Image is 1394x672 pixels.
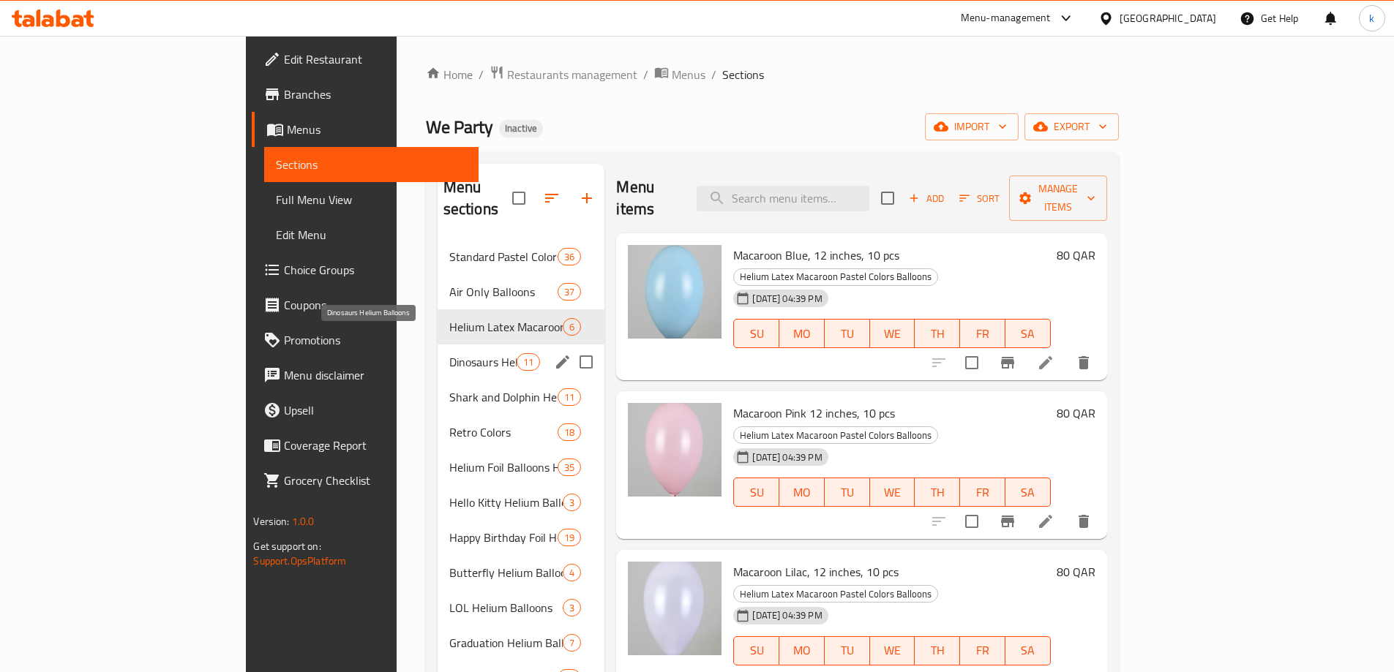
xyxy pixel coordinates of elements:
[966,640,1000,661] span: FR
[960,636,1005,665] button: FR
[733,244,899,266] span: Macaroon Blue, 12 inches, 10 pcs
[921,323,954,344] span: TH
[1011,640,1045,661] span: SA
[733,561,899,583] span: Macaroon Lilac, 12 inches, 10 pcs
[252,77,479,112] a: Branches
[733,402,895,424] span: Macaroon Pink 12 inches, 10 pcs
[1005,477,1051,507] button: SA
[733,319,779,348] button: SU
[438,555,605,590] div: Butterfly Helium Balloons4
[921,640,954,661] span: TH
[1009,175,1107,221] button: Manage items
[449,529,558,546] span: Happy Birthday Foil Helium Balloons
[733,426,938,444] div: Helium Latex Macaroon Pastel Colors Balloons
[960,477,1005,507] button: FR
[1037,354,1054,371] a: Edit menu item
[253,512,289,531] span: Version:
[733,268,938,286] div: Helium Latex Macaroon Pastel Colors Balloons
[915,636,960,665] button: TH
[438,274,605,309] div: Air Only Balloons37
[876,482,910,503] span: WE
[1066,345,1101,380] button: delete
[252,252,479,287] a: Choice Groups
[654,65,705,84] a: Menus
[264,147,479,182] a: Sections
[558,458,581,476] div: items
[1005,636,1051,665] button: SA
[990,345,1025,380] button: Branch-specific-item
[915,477,960,507] button: TH
[479,66,484,83] li: /
[449,423,558,441] div: Retro Colors
[438,380,605,415] div: Shark and Dolphin Helium Balloons11
[449,248,558,265] span: Standard Pastel Colors
[959,190,1000,207] span: Sort
[831,323,864,344] span: TU
[563,496,580,510] span: 3
[252,322,479,358] a: Promotions
[438,520,605,555] div: Happy Birthday Foil Helium Balloons19
[252,112,479,147] a: Menus
[825,636,870,665] button: TU
[966,323,1000,344] span: FR
[438,344,605,380] div: Dinosaurs Helium Balloons11edit
[628,245,722,339] img: Macaroon Blue, 12 inches, 10 pcs
[950,187,1009,210] span: Sort items
[825,319,870,348] button: TU
[734,427,937,444] span: Helium Latex Macaroon Pastel Colors Balloons
[569,181,604,216] button: Add section
[252,393,479,428] a: Upsell
[740,640,773,661] span: SU
[449,494,563,511] div: Hello Kitty Helium Balloons
[746,608,828,622] span: [DATE] 04:39 PM
[956,506,987,537] span: Select to update
[961,10,1051,27] div: Menu-management
[1057,562,1095,582] h6: 80 QAR
[643,66,648,83] li: /
[449,318,563,336] div: Helium Latex Macaroon Pastel Colors Balloons
[558,283,581,301] div: items
[426,110,493,143] span: We Party
[449,283,558,301] span: Air Only Balloons
[449,634,563,652] span: Graduation Helium Balloons
[563,320,580,334] span: 6
[284,86,467,103] span: Branches
[563,564,581,581] div: items
[746,292,828,306] span: [DATE] 04:39 PM
[449,458,558,476] span: Helium Foil Balloons Hearts,stars and rounds 18 inches
[734,268,937,285] span: Helium Latex Macaroon Pastel Colors Balloons
[746,450,828,464] span: [DATE] 04:39 PM
[740,323,773,344] span: SU
[915,319,960,348] button: TH
[449,564,563,581] div: Butterfly Helium Balloons
[733,636,779,665] button: SU
[779,319,825,348] button: MO
[672,66,705,83] span: Menus
[276,226,467,243] span: Edit Menu
[1036,118,1107,136] span: export
[438,450,605,485] div: Helium Foil Balloons Hearts,stars and rounds 18 inches35
[284,472,467,489] span: Grocery Checklist
[960,319,1005,348] button: FR
[1005,319,1051,348] button: SA
[1120,10,1216,26] div: [GEOGRAPHIC_DATA]
[438,309,605,344] div: Helium Latex Macaroon Pastel Colors Balloons6
[252,42,479,77] a: Edit Restaurant
[903,187,950,210] span: Add item
[616,176,678,220] h2: Menu items
[503,183,534,214] span: Select all sections
[499,120,543,137] div: Inactive
[966,482,1000,503] span: FR
[937,118,1007,136] span: import
[252,428,479,463] a: Coverage Report
[925,113,1019,140] button: import
[552,351,574,373] button: edit
[449,599,563,616] span: LOL Helium Balloons
[284,50,467,68] span: Edit Restaurant
[563,318,581,336] div: items
[825,477,870,507] button: TU
[628,562,722,655] img: Macaroon Lilac, 12 inches, 10 pcs
[449,353,517,371] span: Dinosaurs Helium Balloons
[449,388,558,406] span: Shark and Dolphin Helium Balloons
